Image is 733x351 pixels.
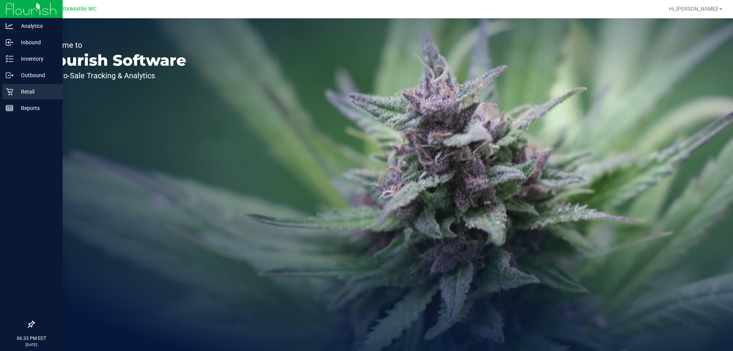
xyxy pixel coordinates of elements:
[6,104,13,112] inline-svg: Reports
[13,87,59,96] p: Retail
[13,71,59,80] p: Outbound
[6,88,13,95] inline-svg: Retail
[41,53,186,68] p: Flourish Software
[41,41,186,49] p: Welcome to
[6,39,13,46] inline-svg: Inbound
[41,72,186,79] p: Seed-to-Sale Tracking & Analytics
[13,21,59,31] p: Analytics
[6,22,13,30] inline-svg: Analytics
[13,104,59,113] p: Reports
[6,71,13,79] inline-svg: Outbound
[669,6,718,12] span: Hi, [PERSON_NAME]!
[13,38,59,47] p: Inbound
[60,6,97,12] span: Brooksville WC
[3,342,59,348] p: [DATE]
[6,55,13,63] inline-svg: Inventory
[3,335,59,342] p: 06:33 PM EDT
[13,54,59,63] p: Inventory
